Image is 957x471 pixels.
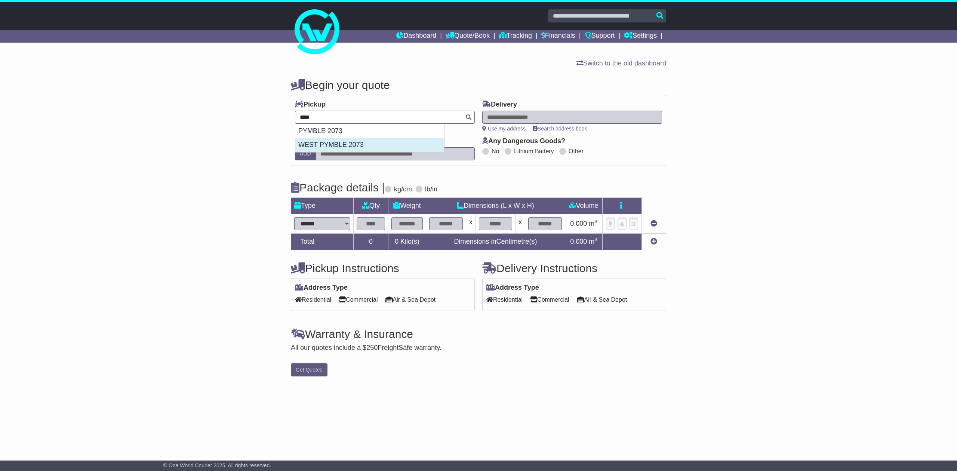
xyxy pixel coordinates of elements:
span: Air & Sea Depot [577,294,627,305]
label: Other [569,148,584,155]
h4: Package details | [291,181,385,194]
h4: Pickup Instructions [291,262,475,274]
a: Tracking [499,30,532,43]
label: Pickup [295,101,326,109]
a: Dashboard [396,30,436,43]
td: Dimensions in Centimetre(s) [426,234,565,250]
td: x [466,214,476,234]
td: Volume [565,198,602,214]
span: Air & Sea Depot [385,294,436,305]
sup: 3 [594,237,597,242]
td: Kilo(s) [388,234,426,250]
a: Search address book [533,126,587,132]
div: PYMBLE 2073 [295,124,444,138]
span: Commercial [339,294,378,305]
label: No [492,148,499,155]
td: Qty [354,198,388,214]
div: WEST PYMBLE 2073 [295,138,444,152]
span: m [589,238,597,245]
a: Remove this item [650,220,657,227]
h4: Warranty & Insurance [291,328,666,340]
span: 0.000 [570,220,587,227]
button: Get Quotes [291,363,327,376]
span: Residential [295,294,331,305]
a: Financials [541,30,575,43]
span: m [589,220,597,227]
td: Dimensions (L x W x H) [426,198,565,214]
label: Any Dangerous Goods? [482,137,565,145]
label: Delivery [482,101,517,109]
td: Weight [388,198,426,214]
a: Switch to the old dashboard [576,59,666,67]
div: All our quotes include a $ FreightSafe warranty. [291,344,666,352]
sup: 3 [594,219,597,224]
label: AUD [295,147,316,160]
span: © One World Courier 2025. All rights reserved. [163,462,271,468]
a: Quote/Book [446,30,490,43]
a: Settings [624,30,657,43]
label: kg/cm [394,185,412,194]
td: Type [291,198,354,214]
span: Residential [486,294,523,305]
a: Support [585,30,615,43]
span: 250 [366,344,378,351]
label: Address Type [295,284,348,292]
h4: Delivery Instructions [482,262,666,274]
label: Address Type [486,284,539,292]
span: 0 [395,238,399,245]
span: Commercial [530,294,569,305]
td: x [516,214,525,234]
h4: Begin your quote [291,79,666,91]
td: 0 [354,234,388,250]
a: Use my address [482,126,526,132]
label: lb/in [425,185,437,194]
td: Total [291,234,354,250]
typeahead: Please provide city [295,111,475,124]
label: Lithium Battery [514,148,554,155]
span: 0.000 [570,238,587,245]
a: Add new item [650,238,657,245]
